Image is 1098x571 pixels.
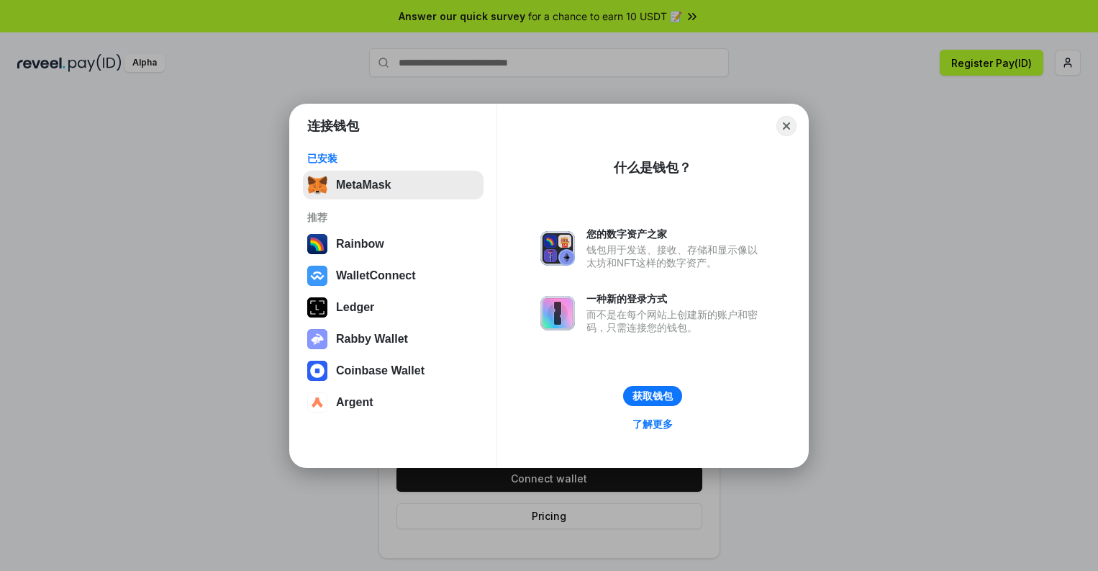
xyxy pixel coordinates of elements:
a: 了解更多 [624,415,681,433]
div: 推荐 [307,211,479,224]
h1: 连接钱包 [307,117,359,135]
img: svg+xml,%3Csvg%20fill%3D%22none%22%20height%3D%2233%22%20viewBox%3D%220%200%2035%2033%22%20width%... [307,175,327,195]
div: 您的数字资产之家 [586,228,765,240]
button: MetaMask [303,171,484,199]
div: 什么是钱包？ [614,159,691,176]
div: 而不是在每个网站上创建新的账户和密码，只需连接您的钱包。 [586,308,765,334]
div: 一种新的登录方式 [586,292,765,305]
button: Close [776,116,797,136]
button: WalletConnect [303,261,484,290]
button: Ledger [303,293,484,322]
img: svg+xml,%3Csvg%20width%3D%22120%22%20height%3D%22120%22%20viewBox%3D%220%200%20120%20120%22%20fil... [307,234,327,254]
img: svg+xml,%3Csvg%20width%3D%2228%22%20height%3D%2228%22%20viewBox%3D%220%200%2028%2028%22%20fill%3D... [307,266,327,286]
img: svg+xml,%3Csvg%20xmlns%3D%22http%3A%2F%2Fwww.w3.org%2F2000%2Fsvg%22%20fill%3D%22none%22%20viewBox... [307,329,327,349]
img: svg+xml,%3Csvg%20width%3D%2228%22%20height%3D%2228%22%20viewBox%3D%220%200%2028%2028%22%20fill%3D... [307,361,327,381]
div: Ledger [336,301,374,314]
button: Rabby Wallet [303,325,484,354]
button: Coinbase Wallet [303,356,484,385]
img: svg+xml,%3Csvg%20xmlns%3D%22http%3A%2F%2Fwww.w3.org%2F2000%2Fsvg%22%20fill%3D%22none%22%20viewBox... [540,231,575,266]
div: 了解更多 [632,418,673,431]
div: Coinbase Wallet [336,364,425,377]
img: svg+xml,%3Csvg%20xmlns%3D%22http%3A%2F%2Fwww.w3.org%2F2000%2Fsvg%22%20fill%3D%22none%22%20viewBox... [540,296,575,331]
button: Rainbow [303,230,484,258]
div: WalletConnect [336,269,416,282]
div: 钱包用于发送、接收、存储和显示像以太坊和NFT这样的数字资产。 [586,243,765,269]
div: MetaMask [336,179,391,192]
img: svg+xml,%3Csvg%20xmlns%3D%22http%3A%2F%2Fwww.w3.org%2F2000%2Fsvg%22%20width%3D%2228%22%20height%3... [307,297,327,318]
div: Rabby Wallet [336,333,408,346]
div: Argent [336,396,373,409]
div: 已安装 [307,152,479,165]
button: 获取钱包 [623,386,682,406]
div: Rainbow [336,238,384,251]
img: svg+xml,%3Csvg%20width%3D%2228%22%20height%3D%2228%22%20viewBox%3D%220%200%2028%2028%22%20fill%3D... [307,392,327,413]
button: Argent [303,388,484,417]
div: 获取钱包 [632,390,673,403]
